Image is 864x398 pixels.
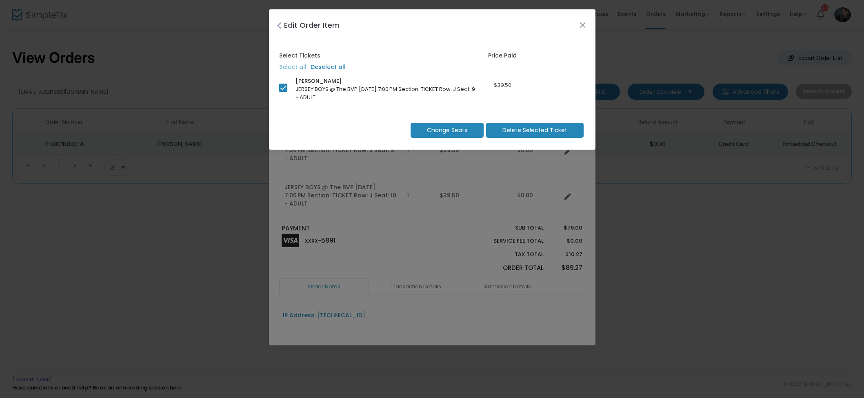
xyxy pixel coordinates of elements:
[478,81,528,89] div: $39.50
[577,20,588,30] button: Close
[279,63,307,71] label: Select all
[488,51,517,60] label: Price Paid
[502,126,567,135] span: Delete Selected Ticket
[295,77,342,85] span: [PERSON_NAME]
[427,126,467,135] span: Change Seats
[279,51,320,60] label: Select Tickets
[311,63,346,71] label: Deselect all
[284,20,340,31] h4: Edit Order Item
[277,22,282,30] i: Close
[295,85,475,101] span: JERSEY BOYS @ The BVP [DATE] 7:00 PM Section: TICKET Row: J Seat: 9 - ADULT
